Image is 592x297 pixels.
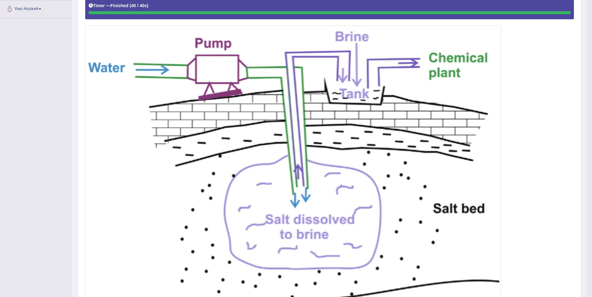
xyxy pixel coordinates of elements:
[89,3,148,8] h5: Timer —
[131,3,147,8] b: 40 / 40s
[110,3,129,8] b: Finished
[147,3,149,8] b: )
[130,3,131,8] b: (
[0,0,71,16] a: Your Account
